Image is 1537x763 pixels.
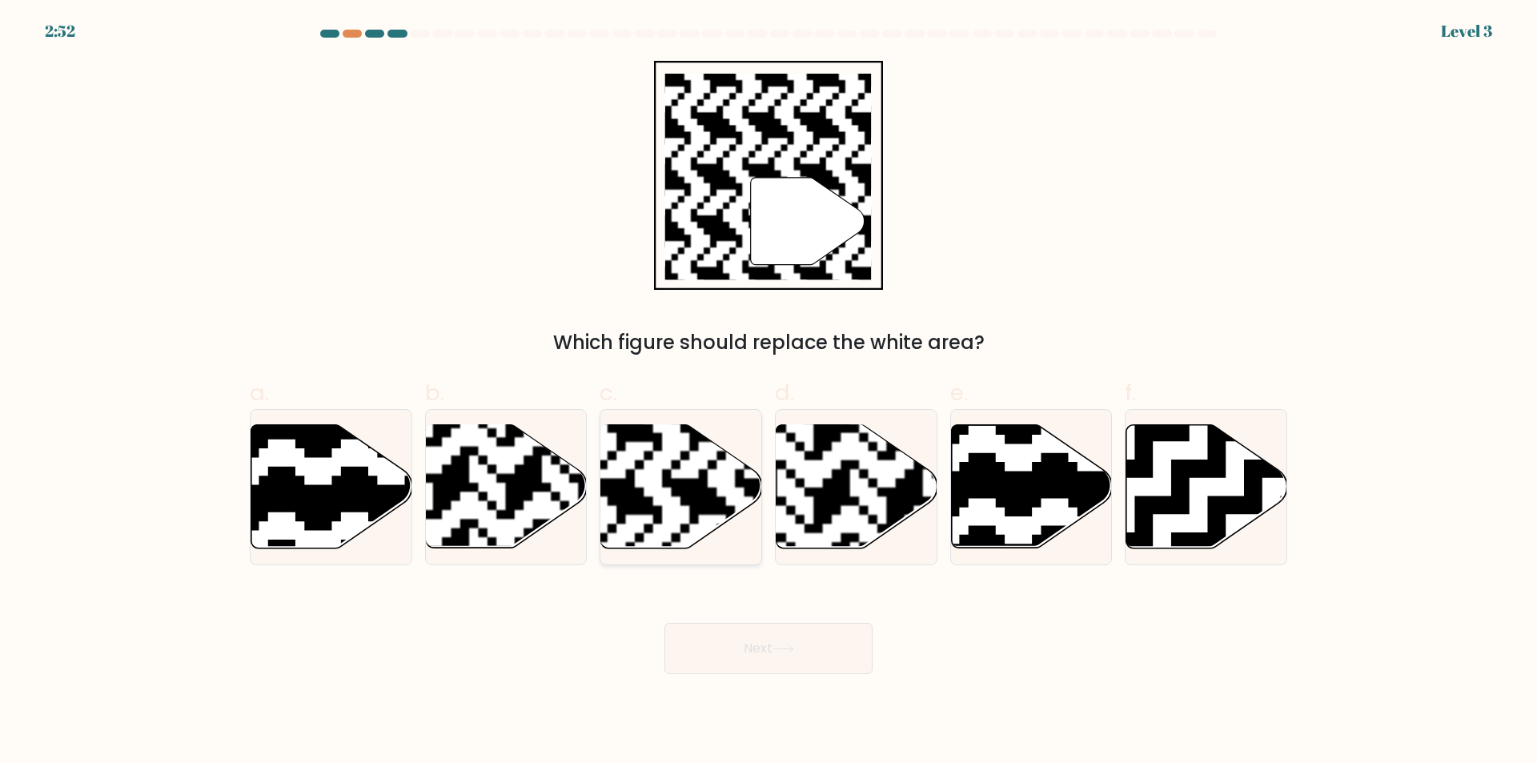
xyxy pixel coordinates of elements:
div: Which figure should replace the white area? [259,328,1278,357]
span: c. [600,377,617,408]
span: a. [250,377,269,408]
button: Next [664,623,873,674]
div: Level 3 [1441,19,1492,43]
span: e. [950,377,968,408]
span: f. [1125,377,1136,408]
span: b. [425,377,444,408]
g: " [751,178,865,265]
div: 2:52 [45,19,75,43]
span: d. [775,377,794,408]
